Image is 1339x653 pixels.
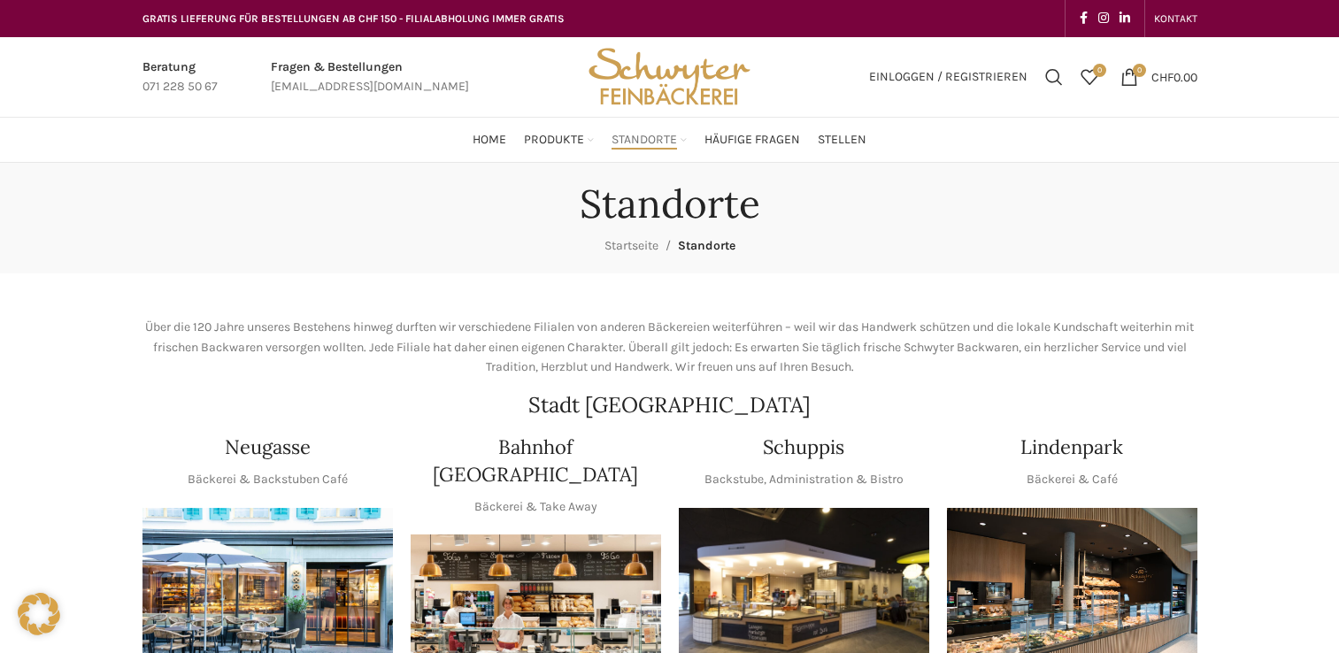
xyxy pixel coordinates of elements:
[524,122,594,157] a: Produkte
[580,181,760,227] h1: Standorte
[473,132,506,149] span: Home
[704,470,904,489] p: Backstube, Administration & Bistro
[869,71,1027,83] span: Einloggen / Registrieren
[134,122,1206,157] div: Main navigation
[818,132,866,149] span: Stellen
[1027,470,1118,489] p: Bäckerei & Café
[142,58,218,97] a: Infobox link
[1114,6,1135,31] a: Linkedin social link
[1072,59,1107,95] div: Meine Wunschliste
[473,122,506,157] a: Home
[860,59,1036,95] a: Einloggen / Registrieren
[225,434,311,461] h4: Neugasse
[612,122,687,157] a: Standorte
[1093,64,1106,77] span: 0
[678,238,735,253] span: Standorte
[474,497,597,517] p: Bäckerei & Take Away
[1036,59,1072,95] a: Suchen
[704,132,800,149] span: Häufige Fragen
[1020,434,1123,461] h4: Lindenpark
[188,470,348,489] p: Bäckerei & Backstuben Café
[1145,1,1206,36] div: Secondary navigation
[142,12,565,25] span: GRATIS LIEFERUNG FÜR BESTELLUNGEN AB CHF 150 - FILIALABHOLUNG IMMER GRATIS
[1074,6,1093,31] a: Facebook social link
[271,58,469,97] a: Infobox link
[1151,69,1197,84] bdi: 0.00
[1154,12,1197,25] span: KONTAKT
[818,122,866,157] a: Stellen
[1112,59,1206,95] a: 0 CHF0.00
[604,238,658,253] a: Startseite
[582,37,756,117] img: Bäckerei Schwyter
[411,434,661,488] h4: Bahnhof [GEOGRAPHIC_DATA]
[142,395,1197,416] h2: Stadt [GEOGRAPHIC_DATA]
[704,122,800,157] a: Häufige Fragen
[763,434,844,461] h4: Schuppis
[612,132,677,149] span: Standorte
[1154,1,1197,36] a: KONTAKT
[582,68,756,83] a: Site logo
[1151,69,1174,84] span: CHF
[524,132,584,149] span: Produkte
[1093,6,1114,31] a: Instagram social link
[142,318,1197,377] p: Über die 120 Jahre unseres Bestehens hinweg durften wir verschiedene Filialen von anderen Bäckere...
[1133,64,1146,77] span: 0
[1072,59,1107,95] a: 0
